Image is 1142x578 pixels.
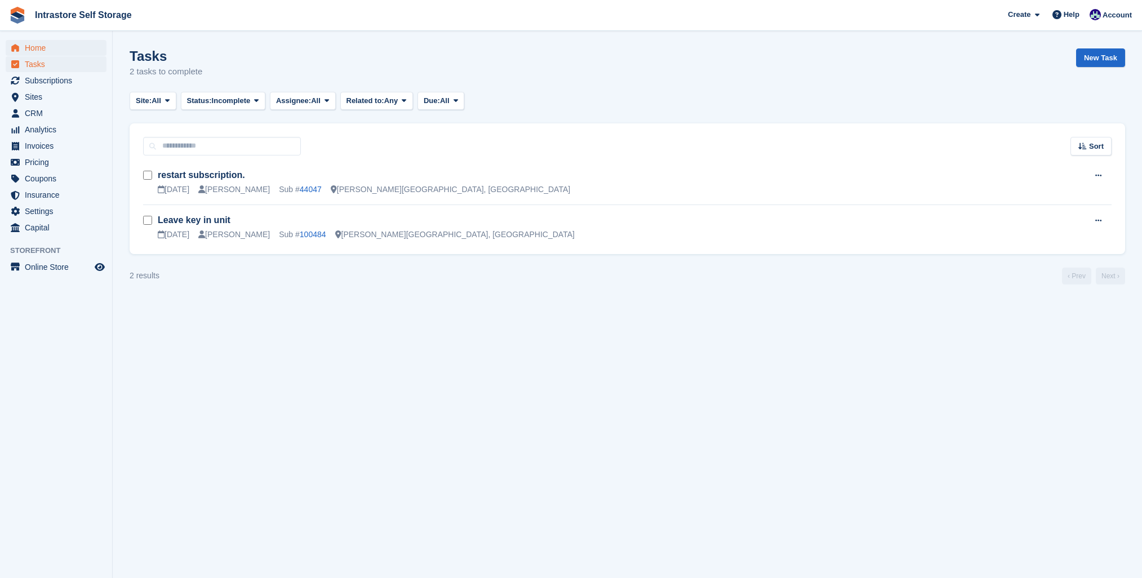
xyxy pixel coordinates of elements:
div: Sub # [279,229,326,241]
a: menu [6,187,106,203]
span: Capital [25,220,92,235]
button: Site: All [130,92,176,110]
span: Related to: [346,95,384,106]
div: [PERSON_NAME] [198,184,270,195]
a: menu [6,154,106,170]
a: menu [6,220,106,235]
span: CRM [25,105,92,121]
button: Due: All [417,92,464,110]
a: menu [6,73,106,88]
a: menu [6,40,106,56]
a: New Task [1076,48,1125,67]
span: Due: [424,95,440,106]
button: Status: Incomplete [181,92,265,110]
a: menu [6,56,106,72]
span: Pricing [25,154,92,170]
span: Online Store [25,259,92,275]
a: Previous [1062,268,1091,284]
img: Mathew Tremewan [1090,9,1101,20]
h1: Tasks [130,48,202,64]
span: Sort [1089,141,1104,152]
div: [DATE] [158,184,189,195]
span: Incomplete [212,95,251,106]
span: Invoices [25,138,92,154]
a: 44047 [300,185,322,194]
span: Analytics [25,122,92,137]
p: 2 tasks to complete [130,65,202,78]
span: Help [1064,9,1079,20]
a: Next [1096,268,1125,284]
button: Assignee: All [270,92,336,110]
span: Storefront [10,245,112,256]
div: [PERSON_NAME] [198,229,270,241]
span: Sites [25,89,92,105]
span: Status: [187,95,212,106]
div: [DATE] [158,229,189,241]
a: Preview store [93,260,106,274]
span: Subscriptions [25,73,92,88]
span: All [311,95,321,106]
div: [PERSON_NAME][GEOGRAPHIC_DATA], [GEOGRAPHIC_DATA] [335,229,575,241]
a: Intrastore Self Storage [30,6,136,24]
a: menu [6,259,106,275]
a: menu [6,89,106,105]
a: menu [6,105,106,121]
a: menu [6,171,106,186]
span: Create [1008,9,1030,20]
a: restart subscription. [158,170,245,180]
div: 2 results [130,270,159,282]
span: Coupons [25,171,92,186]
span: All [152,95,161,106]
span: Any [384,95,398,106]
span: Settings [25,203,92,219]
a: 100484 [300,230,326,239]
span: All [440,95,450,106]
a: menu [6,122,106,137]
span: Assignee: [276,95,311,106]
nav: Page [1060,268,1127,284]
span: Home [25,40,92,56]
span: Tasks [25,56,92,72]
div: Sub # [279,184,322,195]
img: stora-icon-8386f47178a22dfd0bd8f6a31ec36ba5ce8667c1dd55bd0f319d3a0aa187defe.svg [9,7,26,24]
a: Leave key in unit [158,215,230,225]
button: Related to: Any [340,92,413,110]
span: Site: [136,95,152,106]
span: Account [1103,10,1132,21]
span: Insurance [25,187,92,203]
div: [PERSON_NAME][GEOGRAPHIC_DATA], [GEOGRAPHIC_DATA] [331,184,570,195]
a: menu [6,203,106,219]
a: menu [6,138,106,154]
